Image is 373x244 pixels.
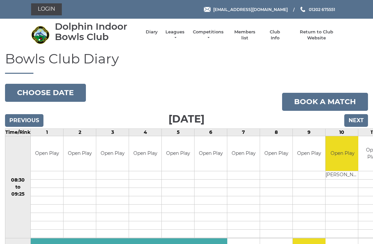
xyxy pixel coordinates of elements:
[192,29,224,41] a: Competitions
[309,7,335,12] span: 01202 675551
[146,29,158,35] a: Diary
[204,7,211,12] img: Email
[5,129,31,136] td: Time/Rink
[227,129,260,136] td: 7
[282,93,368,111] a: Book a match
[5,51,368,74] h1: Bowls Club Diary
[260,129,293,136] td: 8
[162,136,194,171] td: Open Play
[291,29,342,41] a: Return to Club Website
[55,21,139,42] div: Dolphin Indoor Bowls Club
[129,129,162,136] td: 4
[326,129,358,136] td: 10
[5,84,86,102] button: Choose date
[64,129,96,136] td: 2
[195,129,227,136] td: 6
[231,29,258,41] a: Members list
[164,29,185,41] a: Leagues
[31,136,63,171] td: Open Play
[265,29,285,41] a: Club Info
[96,129,129,136] td: 3
[195,136,227,171] td: Open Play
[31,26,49,44] img: Dolphin Indoor Bowls Club
[213,7,288,12] span: [EMAIL_ADDRESS][DOMAIN_NAME]
[129,136,161,171] td: Open Play
[344,114,368,127] input: Next
[96,136,129,171] td: Open Play
[64,136,96,171] td: Open Play
[162,129,195,136] td: 5
[300,7,305,12] img: Phone us
[326,171,359,180] td: [PERSON_NAME]
[5,114,43,127] input: Previous
[293,129,326,136] td: 9
[204,6,288,13] a: Email [EMAIL_ADDRESS][DOMAIN_NAME]
[299,6,335,13] a: Phone us 01202 675551
[293,136,325,171] td: Open Play
[326,136,359,171] td: Open Play
[260,136,292,171] td: Open Play
[31,3,62,15] a: Login
[227,136,260,171] td: Open Play
[5,136,31,238] td: 08:30 to 09:25
[31,129,64,136] td: 1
